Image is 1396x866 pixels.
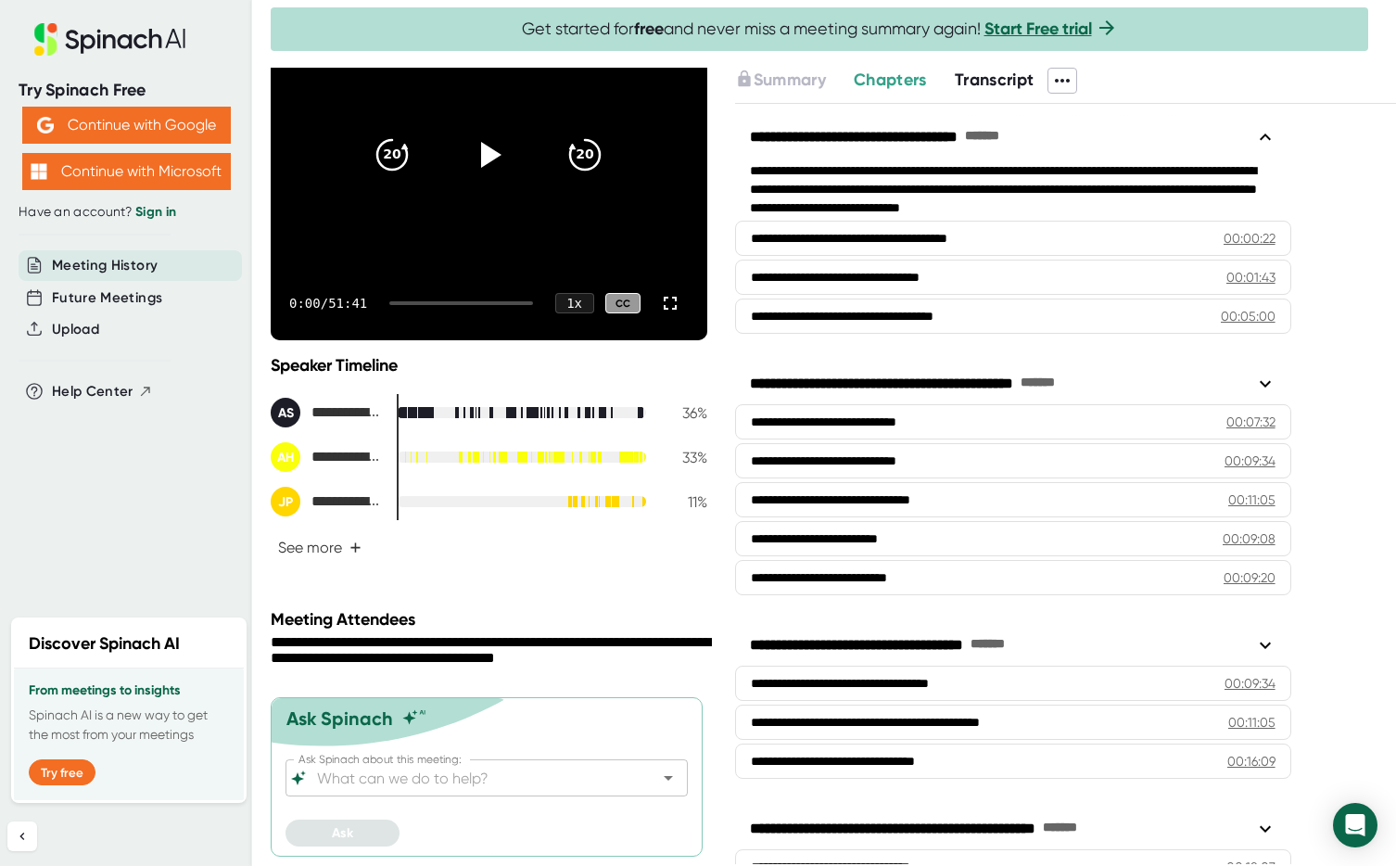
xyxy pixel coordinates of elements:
div: 0:00 / 51:41 [289,296,367,311]
span: Transcript [955,70,1034,90]
div: 36 % [661,404,707,422]
b: free [634,19,664,39]
div: 1 x [555,293,594,313]
div: AH [271,442,300,472]
span: Get started for and never miss a meeting summary again! [522,19,1118,40]
div: Jacquelyn Price [271,487,382,516]
div: 00:05:00 [1221,307,1275,325]
input: What can we do to help? [313,765,628,791]
a: Start Free trial [984,19,1092,39]
a: Sign in [135,204,176,220]
div: Upgrade to access [735,68,854,94]
button: Meeting History [52,255,158,276]
div: Aditi Sabharwal [271,398,382,427]
div: Meeting Attendees [271,609,712,630]
button: Collapse sidebar [7,821,37,851]
div: 00:09:34 [1225,452,1275,470]
div: 00:11:05 [1228,713,1275,732]
div: Try Spinach Free [19,80,234,101]
div: 00:09:08 [1223,529,1275,548]
div: Have an account? [19,204,234,221]
button: Open [655,765,681,791]
h2: Discover Spinach AI [29,631,180,656]
button: Continue with Microsoft [22,153,231,190]
div: 00:09:20 [1224,568,1275,587]
div: Open Intercom Messenger [1333,803,1377,847]
button: Help Center [52,381,153,402]
div: AS [271,398,300,427]
div: Alexis Hanczaryk [271,442,382,472]
p: Spinach AI is a new way to get the most from your meetings [29,706,229,745]
button: Summary [735,68,826,93]
img: Aehbyd4JwY73AAAAAElFTkSuQmCC [37,117,54,134]
div: 00:01:43 [1226,268,1275,287]
span: Summary [754,70,826,90]
button: Ask [286,820,400,847]
button: Continue with Google [22,107,231,144]
div: 11 % [661,493,707,511]
div: JP [271,487,300,516]
button: Upload [52,319,99,340]
div: 00:11:05 [1228,490,1275,509]
div: 00:16:09 [1227,752,1275,770]
div: 00:09:34 [1225,674,1275,693]
button: See more+ [271,531,369,564]
span: Ask [332,825,353,841]
span: + [349,541,362,555]
div: Speaker Timeline [271,355,707,376]
span: Help Center [52,381,133,402]
div: 00:07:32 [1226,413,1275,431]
div: Ask Spinach [286,707,393,730]
div: 00:00:22 [1224,229,1275,248]
h3: From meetings to insights [29,683,229,698]
button: Try free [29,759,95,785]
button: Chapters [854,68,927,93]
button: Future Meetings [52,287,162,309]
button: Transcript [955,68,1034,93]
div: 33 % [661,449,707,466]
div: CC [605,293,641,314]
span: Chapters [854,70,927,90]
